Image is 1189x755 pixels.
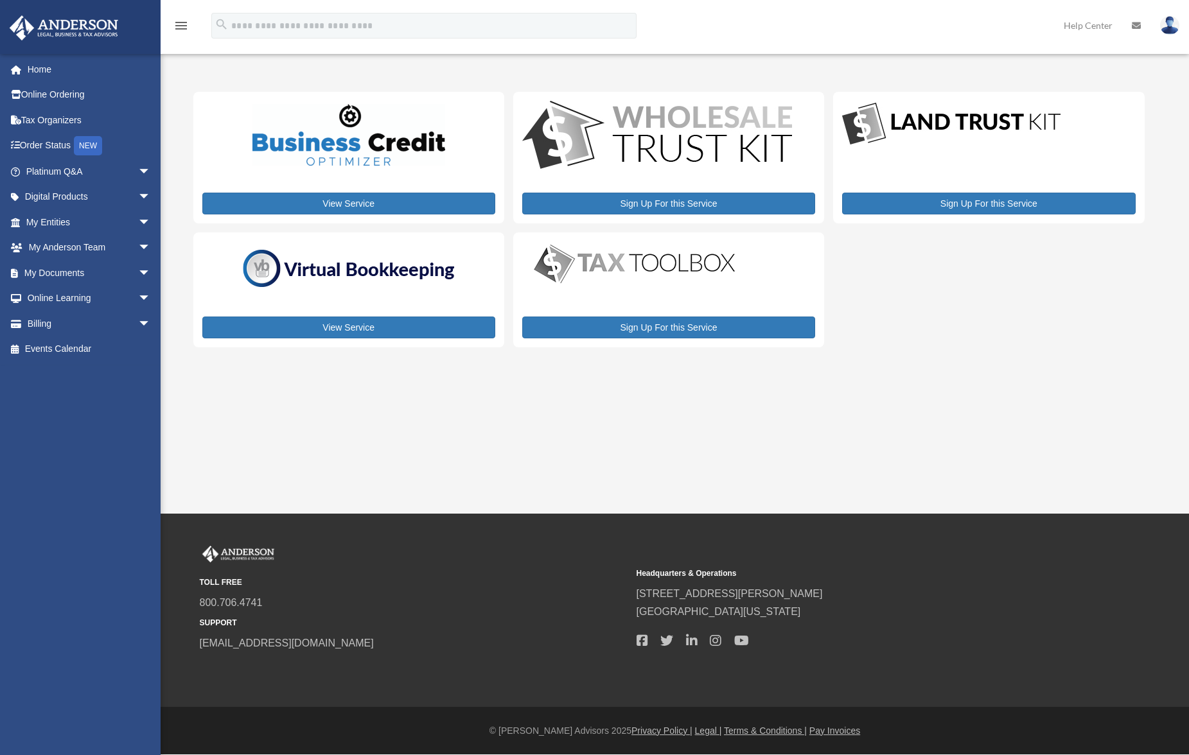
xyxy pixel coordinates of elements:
[631,725,692,736] a: Privacy Policy |
[9,184,164,210] a: Digital Productsarrow_drop_down
[522,241,747,286] img: taxtoolbox_new-1.webp
[173,22,189,33] a: menu
[200,638,374,648] a: [EMAIL_ADDRESS][DOMAIN_NAME]
[200,616,628,630] small: SUPPORT
[9,336,170,362] a: Events Calendar
[138,311,164,337] span: arrow_drop_down
[9,286,170,311] a: Online Learningarrow_drop_down
[6,15,122,40] img: Anderson Advisors Platinum Portal
[9,82,170,108] a: Online Ordering
[9,260,170,286] a: My Documentsarrow_drop_down
[138,235,164,261] span: arrow_drop_down
[74,136,102,155] div: NEW
[200,597,263,608] a: 800.706.4741
[842,101,1061,148] img: LandTrust_lgo-1.jpg
[200,576,628,589] small: TOLL FREE
[9,311,170,336] a: Billingarrow_drop_down
[202,317,495,338] a: View Service
[138,286,164,312] span: arrow_drop_down
[215,17,229,31] i: search
[637,588,823,599] a: [STREET_ADDRESS][PERSON_NAME]
[138,184,164,211] span: arrow_drop_down
[522,193,815,214] a: Sign Up For this Service
[1160,16,1179,35] img: User Pic
[173,18,189,33] i: menu
[9,56,170,82] a: Home
[9,235,170,261] a: My Anderson Teamarrow_drop_down
[809,725,860,736] a: Pay Invoices
[9,133,170,159] a: Order StatusNEW
[138,209,164,236] span: arrow_drop_down
[138,159,164,185] span: arrow_drop_down
[637,606,801,617] a: [GEOGRAPHIC_DATA][US_STATE]
[9,159,170,184] a: Platinum Q&Aarrow_drop_down
[842,193,1135,214] a: Sign Up For this Service
[138,260,164,286] span: arrow_drop_down
[9,107,170,133] a: Tax Organizers
[695,725,722,736] a: Legal |
[637,567,1064,580] small: Headquarters & Operations
[161,723,1189,739] div: © [PERSON_NAME] Advisors 2025
[9,209,170,235] a: My Entitiesarrow_drop_down
[522,317,815,338] a: Sign Up For this Service
[724,725,807,736] a: Terms & Conditions |
[202,193,495,214] a: View Service
[522,101,792,172] img: WS-Trust-Kit-lgo-1.jpg
[200,546,277,562] img: Anderson Advisors Platinum Portal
